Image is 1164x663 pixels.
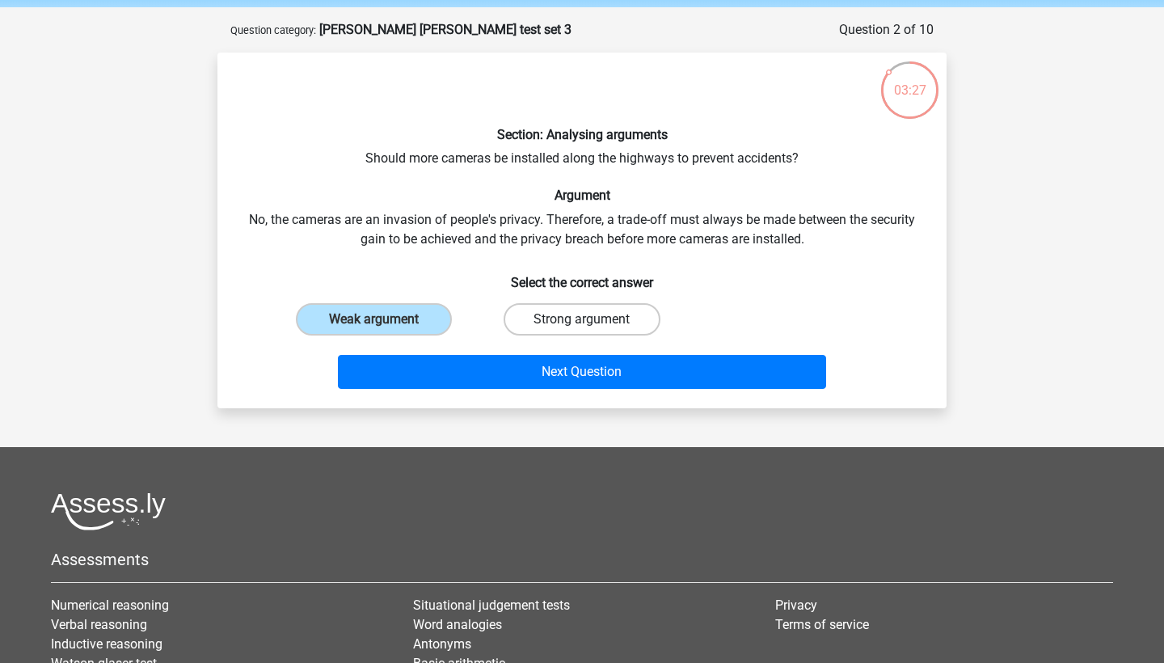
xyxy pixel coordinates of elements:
[51,636,162,652] a: Inductive reasoning
[243,188,921,203] h6: Argument
[243,262,921,290] h6: Select the correct answer
[319,22,571,37] strong: [PERSON_NAME] [PERSON_NAME] test set 3
[413,617,502,632] a: Word analogies
[296,303,452,336] label: Weak argument
[51,492,166,530] img: Assessly logo
[243,127,921,142] h6: Section: Analysing arguments
[51,617,147,632] a: Verbal reasoning
[775,617,869,632] a: Terms of service
[775,598,817,613] a: Privacy
[338,355,827,389] button: Next Question
[413,636,471,652] a: Antonyms
[879,60,940,100] div: 03:27
[51,598,169,613] a: Numerical reasoning
[839,20,934,40] div: Question 2 of 10
[51,550,1113,569] h5: Assessments
[224,65,940,395] div: Should more cameras be installed along the highways to prevent accidents? No, the cameras are an ...
[230,24,316,36] small: Question category:
[504,303,660,336] label: Strong argument
[413,598,570,613] a: Situational judgement tests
